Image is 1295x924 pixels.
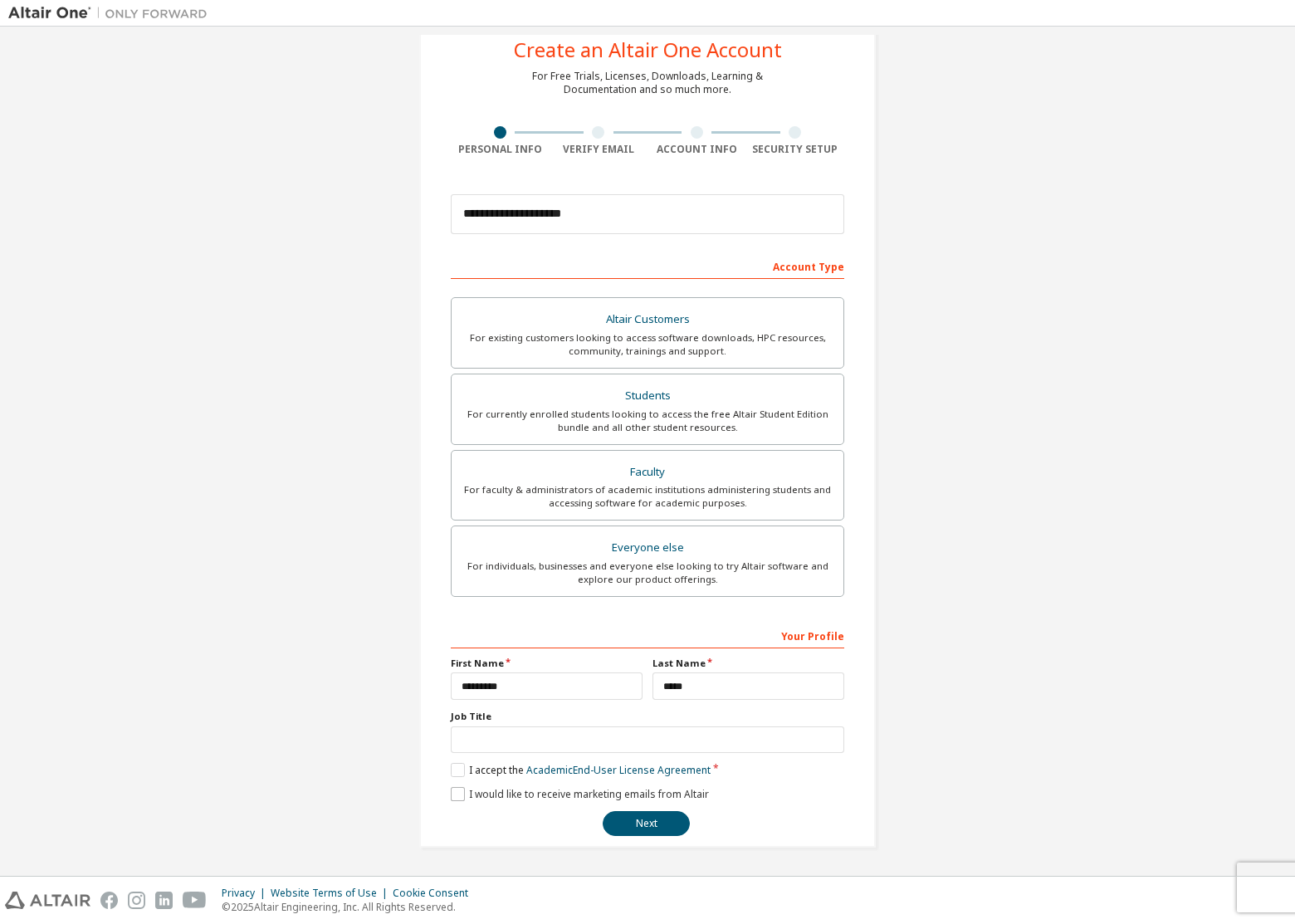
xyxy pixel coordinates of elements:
div: For Free Trials, Licenses, Downloads, Learning & Documentation and so much more. [532,70,763,96]
img: linkedin.svg [155,892,173,909]
label: First Name [451,657,643,670]
div: Faculty [462,461,833,484]
img: youtube.svg [183,892,207,909]
a: Academic End-User License Agreement [526,763,711,777]
img: facebook.svg [100,892,118,909]
div: Cookie Consent [393,887,478,900]
div: Personal Info [451,143,550,156]
div: Website Terms of Use [271,887,393,900]
label: I accept the [451,763,711,777]
img: altair_logo.svg [5,892,90,909]
div: Verify Email [550,143,648,156]
div: Your Profile [451,622,844,648]
p: © 2025 Altair Engineering, Inc. All Rights Reserved. [222,900,478,914]
div: Create an Altair One Account [514,40,782,60]
label: Last Name [652,657,844,670]
img: Altair One [8,5,216,22]
div: Everyone else [462,536,833,560]
button: Next [603,811,690,836]
div: Account Info [647,143,746,156]
div: Security Setup [746,143,845,156]
div: Account Type [451,252,844,279]
label: I would like to receive marketing emails from Altair [451,787,709,801]
div: Privacy [222,887,271,900]
div: For existing customers looking to access software downloads, HPC resources, community, trainings ... [462,331,833,358]
div: For faculty & administrators of academic institutions administering students and accessing softwa... [462,483,833,510]
div: For currently enrolled students looking to access the free Altair Student Edition bundle and all ... [462,408,833,434]
img: instagram.svg [128,892,145,909]
div: Altair Customers [462,308,833,331]
div: Students [462,384,833,408]
label: Job Title [451,710,844,723]
div: For individuals, businesses and everyone else looking to try Altair software and explore our prod... [462,560,833,586]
